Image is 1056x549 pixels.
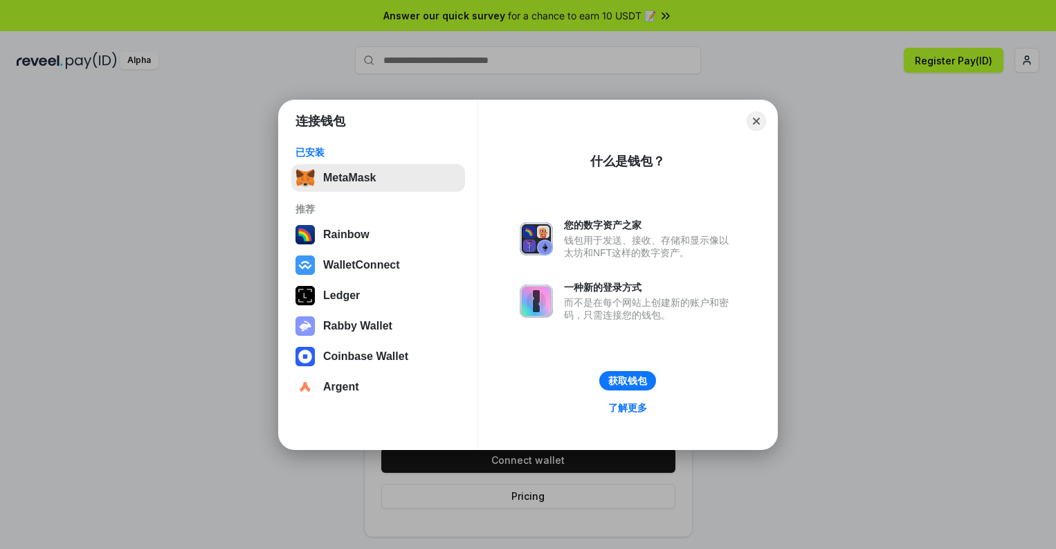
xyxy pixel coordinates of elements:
button: MetaMask [291,164,465,192]
div: 一种新的登录方式 [564,281,736,294]
img: svg+xml,%3Csvg%20xmlns%3D%22http%3A%2F%2Fwww.w3.org%2F2000%2Fsvg%22%20fill%3D%22none%22%20viewBox... [295,316,315,336]
button: Argent [291,373,465,401]
div: 钱包用于发送、接收、存储和显示像以太坊和NFT这样的数字资产。 [564,234,736,259]
button: Rabby Wallet [291,312,465,340]
button: Ledger [291,282,465,309]
div: 而不是在每个网站上创建新的账户和密码，只需连接您的钱包。 [564,296,736,321]
img: svg+xml,%3Csvg%20width%3D%2228%22%20height%3D%2228%22%20viewBox%3D%220%200%2028%2028%22%20fill%3D... [295,347,315,366]
a: 了解更多 [600,399,655,417]
button: WalletConnect [291,251,465,279]
img: svg+xml,%3Csvg%20fill%3D%22none%22%20height%3D%2233%22%20viewBox%3D%220%200%2035%2033%22%20width%... [295,168,315,188]
button: Rainbow [291,221,465,249]
img: svg+xml,%3Csvg%20xmlns%3D%22http%3A%2F%2Fwww.w3.org%2F2000%2Fsvg%22%20fill%3D%22none%22%20viewBox... [520,285,553,318]
img: svg+xml,%3Csvg%20width%3D%22120%22%20height%3D%22120%22%20viewBox%3D%220%200%20120%20120%22%20fil... [295,225,315,244]
div: 已安装 [295,146,461,159]
button: 获取钱包 [599,371,656,390]
div: 什么是钱包？ [590,153,665,170]
div: Argent [323,381,359,393]
div: Rabby Wallet [323,320,392,332]
div: 获取钱包 [608,375,647,387]
img: svg+xml,%3Csvg%20width%3D%2228%22%20height%3D%2228%22%20viewBox%3D%220%200%2028%2028%22%20fill%3D... [295,255,315,275]
div: Coinbase Wallet [323,350,408,363]
div: Rainbow [323,228,370,241]
img: svg+xml,%3Csvg%20xmlns%3D%22http%3A%2F%2Fwww.w3.org%2F2000%2Fsvg%22%20width%3D%2228%22%20height%3... [295,286,315,305]
button: Coinbase Wallet [291,343,465,370]
img: svg+xml,%3Csvg%20xmlns%3D%22http%3A%2F%2Fwww.w3.org%2F2000%2Fsvg%22%20fill%3D%22none%22%20viewBox... [520,222,553,255]
div: 您的数字资产之家 [564,219,736,231]
div: WalletConnect [323,259,400,271]
button: Close [747,111,766,131]
div: 推荐 [295,203,461,215]
h1: 连接钱包 [295,113,345,129]
div: MetaMask [323,172,376,184]
div: Ledger [323,289,360,302]
div: 了解更多 [608,402,647,414]
img: svg+xml,%3Csvg%20width%3D%2228%22%20height%3D%2228%22%20viewBox%3D%220%200%2028%2028%22%20fill%3D... [295,377,315,397]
